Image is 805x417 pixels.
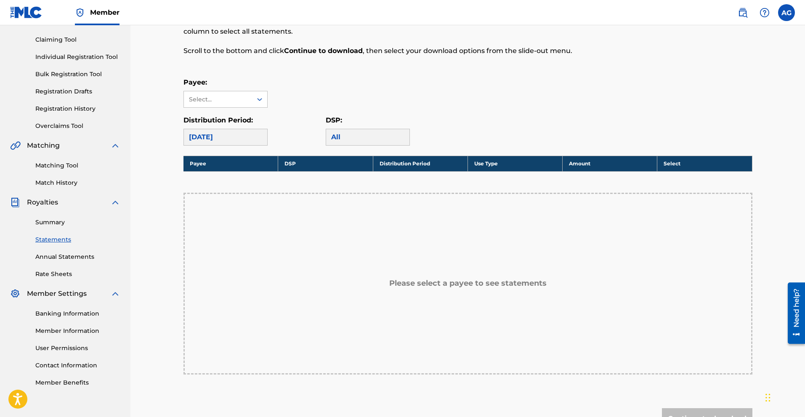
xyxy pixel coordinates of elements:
a: Match History [35,178,120,187]
th: DSP [278,156,373,171]
img: expand [110,141,120,151]
span: Royalties [27,197,58,207]
img: Top Rightsholder [75,8,85,18]
img: Member Settings [10,289,20,299]
a: Member Information [35,327,120,335]
img: MLC Logo [10,6,43,19]
iframe: Resource Center [781,279,805,347]
a: Matching Tool [35,161,120,170]
a: Public Search [734,4,751,21]
strong: Continue to download [284,47,363,55]
img: Royalties [10,197,20,207]
label: Payee: [183,78,207,86]
a: Contact Information [35,361,120,370]
th: Select [657,156,752,171]
a: Annual Statements [35,252,120,261]
th: Amount [563,156,657,171]
a: Summary [35,218,120,227]
p: Scroll to the bottom and click , then select your download options from the slide-out menu. [183,46,622,56]
th: Distribution Period [373,156,468,171]
div: Drag [765,385,770,410]
label: Distribution Period: [183,116,253,124]
a: Statements [35,235,120,244]
th: Use Type [468,156,562,171]
p: In the Select column, check the box(es) for any statements you would like to download or click at... [183,16,622,37]
a: User Permissions [35,344,120,353]
iframe: Chat Widget [763,377,805,417]
img: expand [110,289,120,299]
span: Matching [27,141,60,151]
label: DSP: [326,116,342,124]
a: Registration Drafts [35,87,120,96]
h5: Please select a payee to see statements [389,279,547,288]
a: Registration History [35,104,120,113]
a: Member Benefits [35,378,120,387]
a: Individual Registration Tool [35,53,120,61]
img: expand [110,197,120,207]
span: Member Settings [27,289,87,299]
span: Member [90,8,120,17]
img: help [760,8,770,18]
a: Overclaims Tool [35,122,120,130]
img: Matching [10,141,21,151]
div: Select... [189,95,246,104]
div: Help [756,4,773,21]
a: Bulk Registration Tool [35,70,120,79]
div: User Menu [778,4,795,21]
a: Rate Sheets [35,270,120,279]
th: Payee [183,156,278,171]
a: Claiming Tool [35,35,120,44]
img: search [738,8,748,18]
a: Banking Information [35,309,120,318]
